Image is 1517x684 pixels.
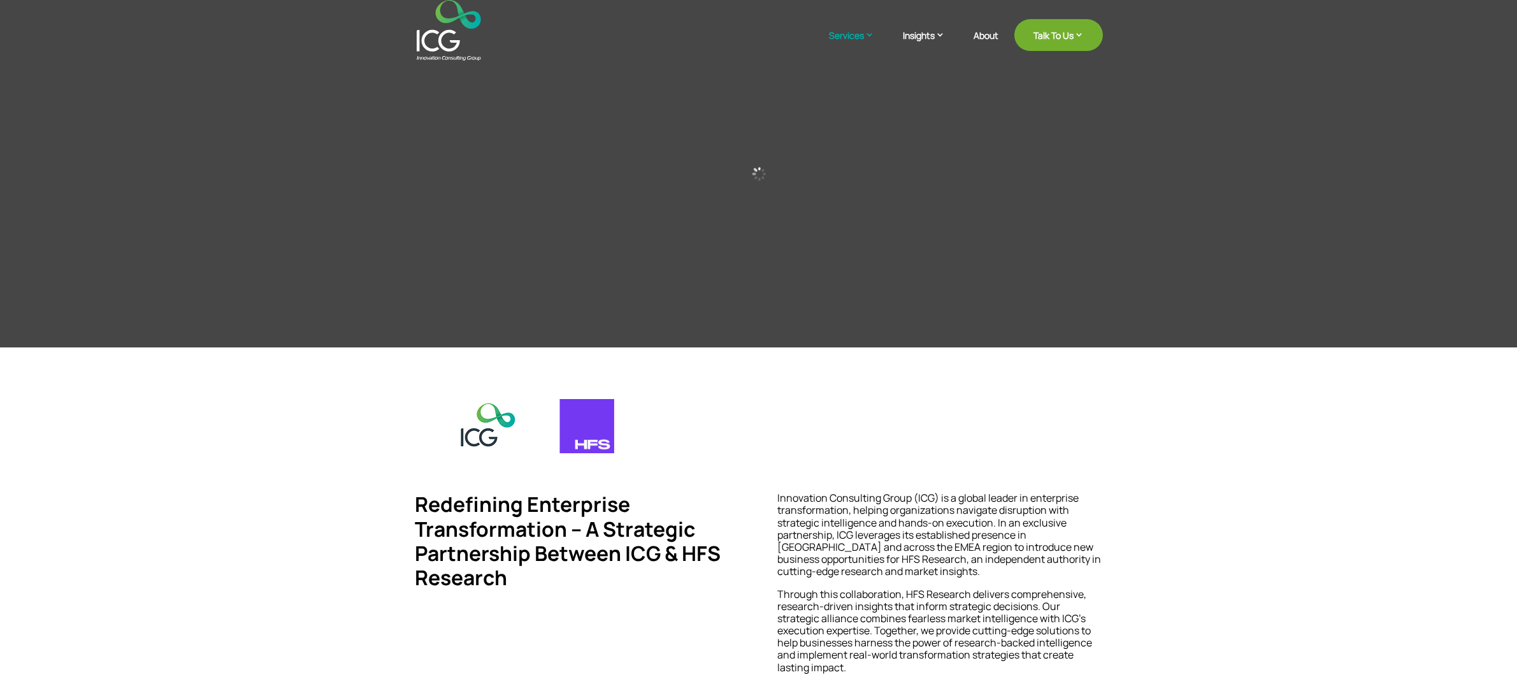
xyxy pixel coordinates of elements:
p: Through this collaboration, HFS Research delivers comprehensive, research-driven insights that in... [777,588,1102,684]
h4: Redefining Enterprise Transformation – A Strategic Partnership Between ICG & HFS Research [415,492,740,597]
a: Talk To Us [1014,19,1103,51]
img: icg-logo [455,399,522,455]
a: Services [829,29,887,61]
p: Innovation Consulting Group (ICG) is a global leader in enterprise transformation, helping organi... [777,492,1102,588]
img: HFS_Primary_Logo 1 [559,399,614,453]
a: About [974,31,998,61]
a: Insights [903,29,958,61]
